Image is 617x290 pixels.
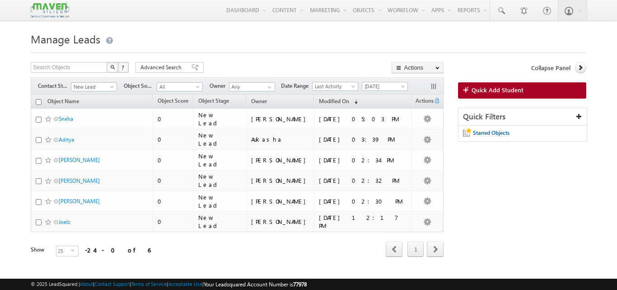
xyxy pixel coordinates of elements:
span: Object Stage [198,97,229,104]
a: New Lead [71,82,117,91]
div: Aukasha [251,135,310,143]
input: Type to Search [229,82,275,91]
div: 0 [158,197,189,205]
div: New Lead [198,131,242,147]
div: [PERSON_NAME] [251,156,310,164]
div: [DATE] 03:39 PM [319,135,407,143]
a: Terms of Service [131,281,167,287]
span: Collapse Panel [531,64,570,72]
div: New Lead [198,214,242,230]
span: Last Activity [313,82,355,90]
span: Actions [412,96,434,108]
span: ? [122,63,126,71]
a: Last Activity [312,82,358,91]
a: [DATE] [362,82,408,91]
a: [PERSON_NAME] [59,177,100,184]
a: [PERSON_NAME] [59,157,100,163]
span: Quick Add Student [472,86,524,94]
a: Aditya [59,136,74,143]
span: 77978 [293,281,307,288]
span: Advanced Search [140,63,184,71]
a: Sneha [59,115,73,122]
div: [DATE] 05:03 PM [319,115,407,123]
span: next [427,242,444,257]
span: © 2025 LeadSquared | | | | | [31,280,307,289]
span: [DATE] [362,82,405,90]
a: next [427,242,444,257]
div: 0 [158,218,189,226]
a: 1 [407,242,424,257]
span: Object Score [158,97,188,104]
a: Object Name [43,96,84,108]
div: [PERSON_NAME] [251,115,310,123]
span: Manage Leads [31,32,100,46]
div: New Lead [198,152,242,168]
div: 0 [158,135,189,143]
span: Starred Objects [473,129,509,136]
a: [PERSON_NAME] [59,198,100,204]
a: Show All Items [263,83,274,92]
span: All [157,83,200,91]
span: 25 [56,246,71,256]
a: Object Score [153,96,193,108]
span: Owner [251,98,267,105]
div: 0 [158,176,189,185]
span: select [71,248,78,252]
a: All [157,82,203,91]
div: New Lead [198,193,242,209]
a: prev [386,242,402,257]
span: Your Leadsquared Account Number is [204,281,307,288]
span: Object Source [124,82,157,90]
div: New Lead [198,111,242,127]
span: Contact Stage [38,82,71,90]
span: Date Range [281,82,312,90]
img: Search [110,65,115,69]
a: About [80,281,93,287]
div: [DATE] 02:34 PM [319,156,407,164]
span: prev [386,242,402,257]
div: [PERSON_NAME] [251,176,310,185]
div: [DATE] 02:32 PM [319,176,407,185]
div: 0 [158,115,189,123]
a: Acceptable Use [168,281,202,287]
div: Show [31,246,49,254]
div: 0 [158,156,189,164]
div: Quick Filters [458,108,587,126]
div: [PERSON_NAME] [251,197,310,205]
div: [DATE] 02:30 PM [319,197,407,205]
div: New Lead [198,172,242,189]
span: Modified On [319,98,349,105]
input: Check all records [36,99,42,105]
button: Actions [392,62,444,73]
div: [DATE] 12:17 PM [319,214,407,230]
div: -24 - 0 of 6 [85,245,150,255]
span: New Lead [71,83,114,91]
a: Joelz [59,219,70,225]
a: Object Stage [194,96,234,108]
a: Quick Add Student [458,82,586,99]
a: Modified On (sorted descending) [314,96,362,108]
div: [PERSON_NAME] [251,218,310,226]
img: Custom Logo [31,2,69,18]
span: Owner [210,82,229,90]
span: (sorted descending) [351,98,358,105]
button: ? [118,62,129,73]
a: Contact Support [94,281,130,287]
